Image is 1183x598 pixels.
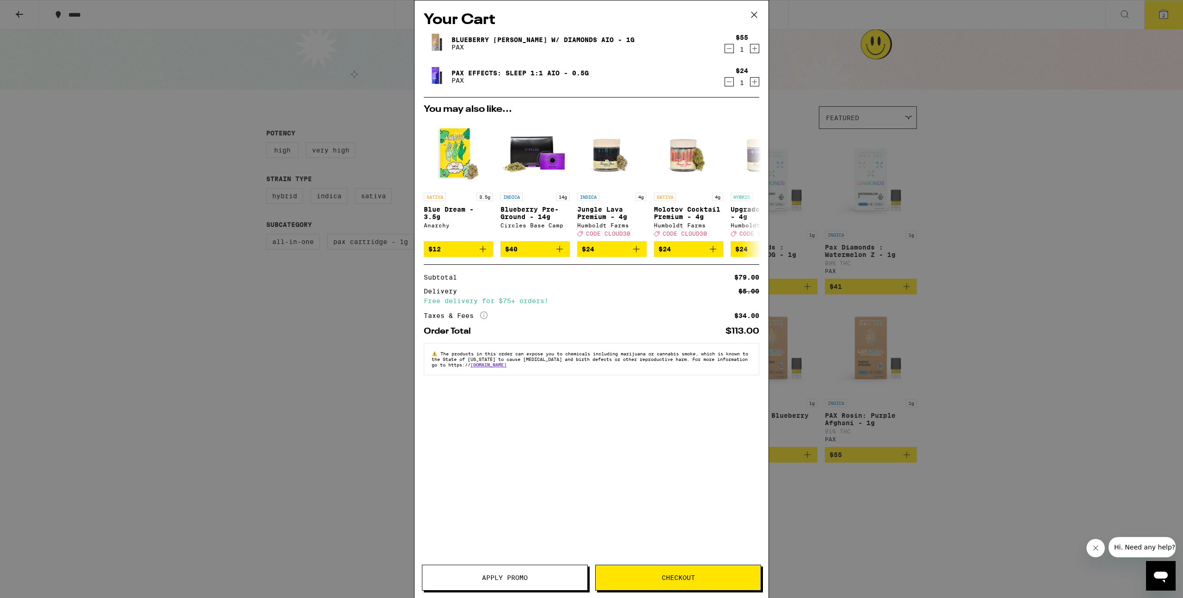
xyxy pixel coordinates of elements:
[731,222,800,228] div: Humboldt Farms
[577,119,646,241] a: Open page for Jungle Lava Premium - 4g from Humboldt Farms
[731,193,753,201] p: HYBRID
[500,206,570,220] p: Blueberry Pre-Ground - 14g
[451,36,634,43] a: Blueberry [PERSON_NAME] w/ Diamonds AIO - 1g
[577,119,646,188] img: Humboldt Farms - Jungle Lava Premium - 4g
[424,288,463,294] div: Delivery
[424,64,450,90] img: Pax Effects: Sleep 1:1 AIO - 0.5g
[738,288,759,294] div: $5.00
[736,34,748,41] div: $55
[731,241,800,257] button: Add to bag
[451,77,589,84] p: PAX
[424,119,493,188] img: Anarchy - Blue Dream - 3.5g
[577,241,646,257] button: Add to bag
[654,222,723,228] div: Humboldt Farms
[663,231,707,237] span: CODE CLOUD30
[586,231,630,237] span: CODE CLOUD30
[725,44,734,53] button: Decrement
[635,193,646,201] p: 4g
[726,327,759,336] div: $113.00
[1146,561,1176,591] iframe: Button to launch messaging window
[736,46,748,53] div: 1
[731,206,800,220] p: Upgrade Premium - 4g
[470,362,506,367] a: [DOMAIN_NAME]
[750,44,759,53] button: Increment
[432,351,440,356] span: ⚠️
[482,574,528,581] span: Apply Promo
[750,77,759,86] button: Increment
[712,193,723,201] p: 4g
[424,206,493,220] p: Blue Dream - 3.5g
[734,274,759,281] div: $79.00
[424,298,759,304] div: Free delivery for $75+ orders!
[654,241,723,257] button: Add to bag
[556,193,570,201] p: 14g
[451,43,634,51] p: PAX
[654,206,723,220] p: Molotov Cocktail Premium - 4g
[505,245,518,253] span: $40
[476,193,493,201] p: 3.5g
[659,245,671,253] span: $24
[500,222,570,228] div: Circles Base Camp
[428,245,441,253] span: $12
[577,206,646,220] p: Jungle Lava Premium - 4g
[432,351,748,367] span: The products in this order can expose you to chemicals including marijuana or cannabis smoke, whi...
[582,245,594,253] span: $24
[735,245,748,253] span: $24
[424,327,477,336] div: Order Total
[577,193,599,201] p: INDICA
[731,119,800,241] a: Open page for Upgrade Premium - 4g from Humboldt Farms
[595,565,761,591] button: Checkout
[654,119,723,241] a: Open page for Molotov Cocktail Premium - 4g from Humboldt Farms
[424,31,450,56] img: Blueberry OG Rosin w/ Diamonds AIO - 1g
[500,193,523,201] p: INDICA
[736,67,748,74] div: $24
[1086,539,1105,557] iframe: Close message
[662,574,695,581] span: Checkout
[451,69,589,77] a: Pax Effects: Sleep 1:1 AIO - 0.5g
[577,222,646,228] div: Humboldt Farms
[731,119,800,188] img: Humboldt Farms - Upgrade Premium - 4g
[500,119,570,241] a: Open page for Blueberry Pre-Ground - 14g from Circles Base Camp
[654,119,723,188] img: Humboldt Farms - Molotov Cocktail Premium - 4g
[734,312,759,319] div: $34.00
[1109,537,1176,557] iframe: Message from company
[654,193,676,201] p: SATIVA
[725,77,734,86] button: Decrement
[424,311,488,320] div: Taxes & Fees
[500,241,570,257] button: Add to bag
[736,79,748,86] div: 1
[739,231,784,237] span: CODE CLOUD30
[424,119,493,241] a: Open page for Blue Dream - 3.5g from Anarchy
[424,105,759,114] h2: You may also like...
[422,565,588,591] button: Apply Promo
[424,241,493,257] button: Add to bag
[424,274,463,281] div: Subtotal
[500,119,570,188] img: Circles Base Camp - Blueberry Pre-Ground - 14g
[424,222,493,228] div: Anarchy
[424,10,759,31] h2: Your Cart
